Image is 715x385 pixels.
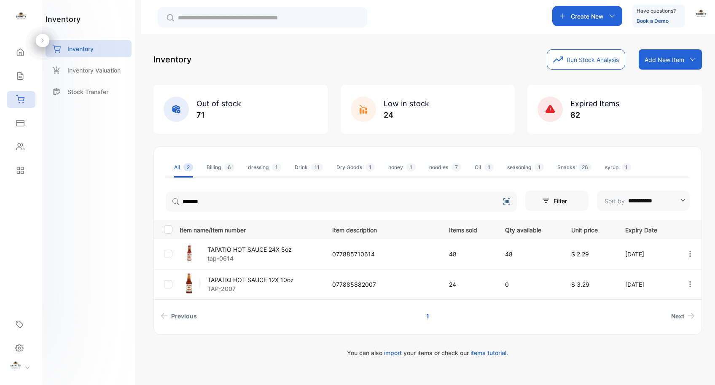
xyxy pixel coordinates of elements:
[625,280,669,289] p: [DATE]
[67,44,94,53] p: Inventory
[384,349,402,356] span: import
[9,360,22,373] img: profile
[207,245,292,254] p: TAPATIO HOT SAUCE 24X 5oz
[637,7,676,15] p: Have questions?
[452,163,461,171] span: 7
[388,164,416,171] div: honey
[154,308,702,324] ul: Pagination
[46,62,132,79] a: Inventory Valuation
[332,250,432,258] p: 077885710614
[272,163,281,171] span: 1
[366,163,375,171] span: 1
[484,163,494,171] span: 1
[637,18,669,24] a: Book a Demo
[196,109,241,121] p: 71
[507,164,544,171] div: seasoning
[207,284,294,293] p: TAP-2007
[668,308,698,324] a: Next page
[67,66,121,75] p: Inventory Valuation
[578,163,591,171] span: 26
[625,250,669,258] p: [DATE]
[429,164,461,171] div: noodles
[557,164,591,171] div: Snacks
[535,163,544,171] span: 1
[295,164,323,171] div: Drink
[449,280,488,289] p: 24
[207,275,294,284] p: TAPATIO HOT SAUCE 12X 10oz
[180,273,201,294] img: item
[248,164,281,171] div: dressing
[625,224,669,234] p: Expiry Date
[336,164,375,171] div: Dry Goods
[605,164,631,171] div: syrup
[46,83,132,100] a: Stock Transfer
[449,250,488,258] p: 48
[570,109,619,121] p: 82
[570,99,619,108] span: Expired Items
[695,6,707,26] button: avatar
[183,163,193,171] span: 2
[153,348,702,357] p: You can also your items or check our
[571,250,589,258] span: $ 2.29
[384,99,429,108] span: Low in stock
[671,312,684,320] span: Next
[597,191,690,211] button: Sort by
[180,242,201,264] img: item
[171,312,197,320] span: Previous
[645,55,684,64] p: Add New Item
[157,308,200,324] a: Previous page
[622,163,631,171] span: 1
[67,87,108,96] p: Stock Transfer
[505,280,554,289] p: 0
[224,163,234,171] span: 6
[571,12,604,21] p: Create New
[46,13,81,25] h1: inventory
[332,280,432,289] p: 077885882007
[505,250,554,258] p: 48
[207,254,292,263] p: tap-0614
[332,224,432,234] p: Item description
[605,197,625,205] p: Sort by
[470,349,508,356] span: items tutorial.
[571,281,589,288] span: $ 3.29
[196,99,241,108] span: Out of stock
[180,224,322,234] p: Item name/Item number
[475,164,494,171] div: Oil
[505,224,554,234] p: Qty available
[406,163,416,171] span: 1
[207,164,234,171] div: Billing
[449,224,488,234] p: Items sold
[311,163,323,171] span: 11
[571,224,608,234] p: Unit price
[46,40,132,57] a: Inventory
[15,11,27,24] img: logo
[416,308,439,324] a: Page 1 is your current page
[552,6,622,26] button: Create New
[174,164,193,171] div: All
[153,53,191,66] p: Inventory
[384,109,429,121] p: 24
[695,8,707,21] img: avatar
[547,49,625,70] button: Run Stock Analysis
